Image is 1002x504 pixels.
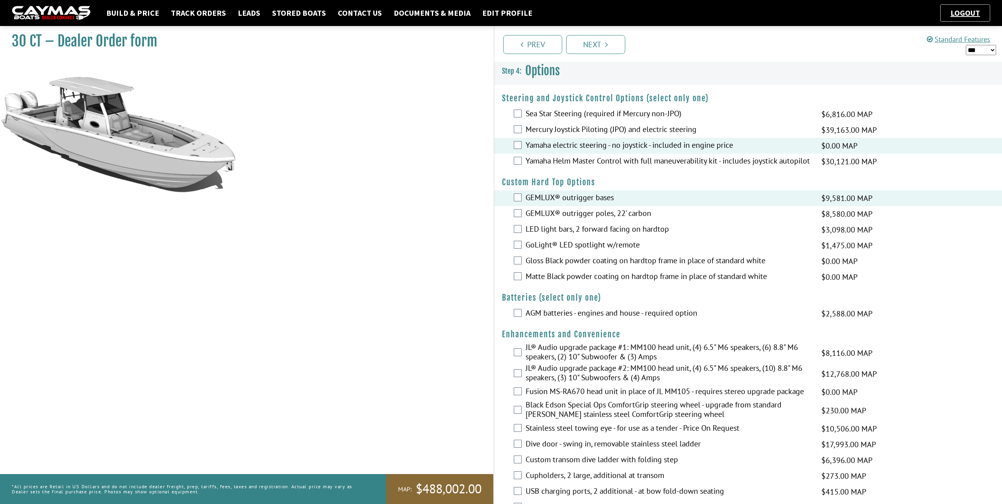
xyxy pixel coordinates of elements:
a: Edit Profile [478,8,536,18]
span: $9,581.00 MAP [821,192,872,204]
label: USB charging ports, 2 additional - at bow fold-down seating [526,486,811,498]
h1: 30 CT – Dealer Order form [12,32,474,50]
label: Cupholders, 2 large, additional at transom [526,471,811,482]
h4: Steering and Joystick Control Options (select only one) [502,93,995,103]
img: caymas-dealer-connect-2ed40d3bc7270c1d8d7ffb4b79bf05adc795679939227970def78ec6f6c03838.gif [12,6,91,20]
label: Yamaha electric steering - no joystick - included in engine price [526,140,811,152]
label: JL® Audio upgrade package #1: MM100 head unit, (4) 6.5" M6 speakers, (6) 8.8" M6 speakers, (2) 10... [526,342,811,363]
a: Logout [946,8,984,18]
span: $12,768.00 MAP [821,368,877,380]
label: Stainless steel towing eye - for use as a tender - Price On Request [526,423,811,435]
a: Next [566,35,625,54]
span: $230.00 MAP [821,405,866,417]
a: Contact Us [334,8,386,18]
span: MAP: [398,485,412,493]
a: MAP:$488,002.00 [386,474,493,504]
label: GoLight® LED spotlight w/remote [526,240,811,251]
a: Track Orders [167,8,230,18]
a: Build & Price [102,8,163,18]
span: $39,163.00 MAP [821,124,877,136]
h4: Custom Hard Top Options [502,177,995,187]
label: Yamaha Helm Master Control with full maneuverability kit - includes joystick autopilot [526,156,811,167]
label: Custom transom dive ladder with folding step [526,455,811,466]
span: $30,121.00 MAP [821,156,877,167]
span: $2,588.00 MAP [821,308,872,320]
a: Standard Features [927,35,990,44]
label: GEMLUX® outrigger poles, 22' carbon [526,208,811,220]
label: Black Edson Special Ops ComfortGrip steering wheel - upgrade from standard [PERSON_NAME] stainles... [526,400,811,421]
label: Fusion MS-RA670 head unit in place of JL MM105 - requires stereo upgrade package [526,387,811,398]
a: Documents & Media [390,8,474,18]
span: $0.00 MAP [821,255,858,267]
span: $273.00 MAP [821,470,866,482]
span: $3,098.00 MAP [821,224,872,236]
span: $1,475.00 MAP [821,240,872,251]
h4: Batteries (select only one) [502,293,995,303]
h4: Enhancements and Convenience [502,329,995,339]
a: Leads [234,8,264,18]
span: $6,396.00 MAP [821,454,872,466]
label: JL® Audio upgrade package #2: MM100 head unit, (4) 6.5" M6 speakers, (10) 8.8" M6 speakers, (3) 1... [526,363,811,384]
label: GEMLUX® outrigger bases [526,193,811,204]
span: $488,002.00 [416,481,482,497]
p: *All prices are Retail in US Dollars and do not include dealer freight, prep, tariffs, fees, taxe... [12,480,369,498]
span: $0.00 MAP [821,271,858,283]
a: Stored Boats [268,8,330,18]
span: $17,993.00 MAP [821,439,876,450]
span: $415.00 MAP [821,486,866,498]
label: Gloss Black powder coating on hardtop frame in place of standard white [526,256,811,267]
span: $0.00 MAP [821,386,858,398]
label: AGM batteries - engines and house - required option [526,308,811,320]
label: Sea Star Steering (required if Mercury non-JPO) [526,109,811,120]
label: Mercury Joystick Piloting (JPO) and electric steering [526,125,811,136]
span: $8,580.00 MAP [821,208,872,220]
span: $6,816.00 MAP [821,108,872,120]
label: Matte Black powder coating on hardtop frame in place of standard white [526,272,811,283]
span: $8,116.00 MAP [821,347,872,359]
label: Dive door - swing in, removable stainless steel ladder [526,439,811,450]
a: Prev [503,35,562,54]
span: $0.00 MAP [821,140,858,152]
span: $10,506.00 MAP [821,423,877,435]
label: LED light bars, 2 forward facing on hardtop [526,224,811,236]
